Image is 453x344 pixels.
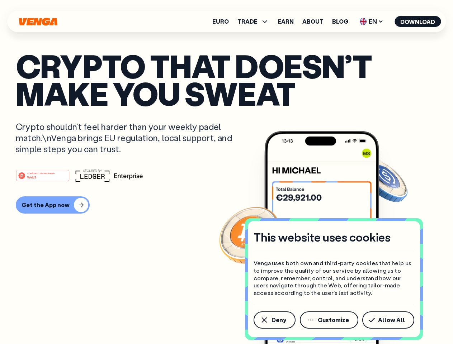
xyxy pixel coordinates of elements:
a: Euro [212,19,229,24]
h4: This website uses cookies [254,230,391,245]
span: Customize [318,317,349,323]
div: Get the App now [22,201,70,209]
button: Deny [254,311,296,329]
a: Blog [332,19,348,24]
span: Allow All [378,317,405,323]
a: Earn [278,19,294,24]
p: Venga uses both own and third-party cookies that help us to improve the quality of our service by... [254,259,414,297]
span: TRADE [237,19,258,24]
span: Deny [272,317,286,323]
svg: Home [18,18,58,26]
button: Get the App now [16,196,90,214]
tspan: Web3 [27,175,36,179]
button: Download [395,16,441,27]
p: Crypto shouldn’t feel harder than your weekly padel match.\nVenga brings EU regulation, local sup... [16,121,242,155]
button: Allow All [362,311,414,329]
a: About [302,19,324,24]
span: TRADE [237,17,269,26]
span: EN [357,16,386,27]
p: Crypto that doesn’t make you sweat [16,52,437,107]
img: USDC coin [358,154,409,206]
img: flag-uk [359,18,367,25]
tspan: #1 PRODUCT OF THE MONTH [27,172,55,174]
a: Get the App now [16,196,437,214]
button: Customize [300,311,358,329]
a: #1 PRODUCT OF THE MONTHWeb3 [16,174,70,183]
img: Bitcoin [218,202,282,267]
